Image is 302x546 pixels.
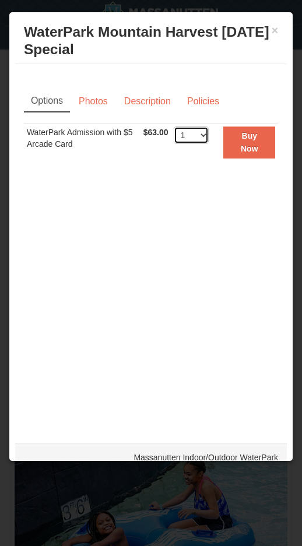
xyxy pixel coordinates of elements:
strong: Buy Now [241,131,258,153]
h3: WaterPark Mountain Harvest [DATE] Special [24,23,278,58]
button: Buy Now [223,126,275,158]
span: $63.00 [143,128,168,137]
div: Massanutten Indoor/Outdoor WaterPark [15,443,287,472]
a: Policies [180,90,227,112]
button: × [271,24,278,36]
td: WaterPark Admission with $5 Arcade Card [24,124,141,161]
a: Options [24,90,70,112]
a: Photos [71,90,115,112]
a: Description [117,90,178,112]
